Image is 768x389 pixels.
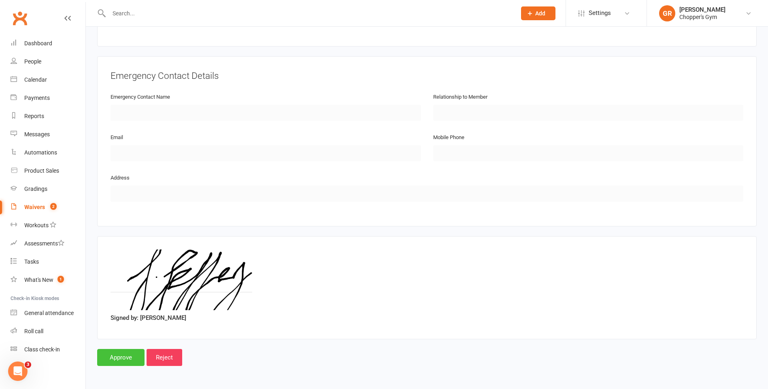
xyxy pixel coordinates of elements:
a: Automations [11,144,85,162]
input: Approve [97,349,145,366]
label: Relationship to Member [433,93,487,101]
a: Payments [11,89,85,107]
label: Signed by: [PERSON_NAME] [111,313,186,323]
div: Payments [24,95,50,101]
div: Dashboard [24,40,52,47]
a: People [11,53,85,71]
label: Address [111,174,130,182]
span: 3 [25,362,31,368]
a: Workouts [11,216,85,235]
div: Automations [24,149,57,156]
input: Search... [106,8,511,19]
label: Email [111,133,123,142]
input: Reject [147,349,182,366]
div: Assessments [24,240,64,247]
div: Gradings [24,186,47,192]
a: Class kiosk mode [11,340,85,359]
div: Waivers [24,204,45,210]
a: Tasks [11,253,85,271]
a: Waivers 2 [11,198,85,216]
div: Workouts [24,222,49,228]
a: Gradings [11,180,85,198]
a: Messages [11,125,85,144]
div: Emergency Contact Details [111,70,743,82]
span: Add [535,10,545,17]
a: Assessments [11,235,85,253]
a: Roll call [11,322,85,340]
div: Tasks [24,258,39,265]
a: Clubworx [10,8,30,28]
div: Class check-in [24,346,60,353]
img: image1757931428.png [111,249,252,310]
div: Calendar [24,76,47,83]
span: 2 [50,203,57,210]
button: Add [521,6,555,20]
a: Dashboard [11,34,85,53]
span: Settings [589,4,611,22]
div: Messages [24,131,50,137]
iframe: Intercom live chat [8,362,28,381]
label: Mobile Phone [433,133,464,142]
div: [PERSON_NAME] [679,6,725,13]
div: What's New [24,277,53,283]
div: People [24,58,41,65]
div: General attendance [24,310,74,316]
div: Chopper's Gym [679,13,725,21]
a: Product Sales [11,162,85,180]
a: Calendar [11,71,85,89]
span: 1 [57,276,64,283]
div: Roll call [24,328,43,334]
a: Reports [11,107,85,125]
div: GR [659,5,675,21]
label: Emergency Contact Name [111,93,170,101]
a: General attendance kiosk mode [11,304,85,322]
div: Reports [24,113,44,119]
div: Product Sales [24,167,59,174]
a: What's New1 [11,271,85,289]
